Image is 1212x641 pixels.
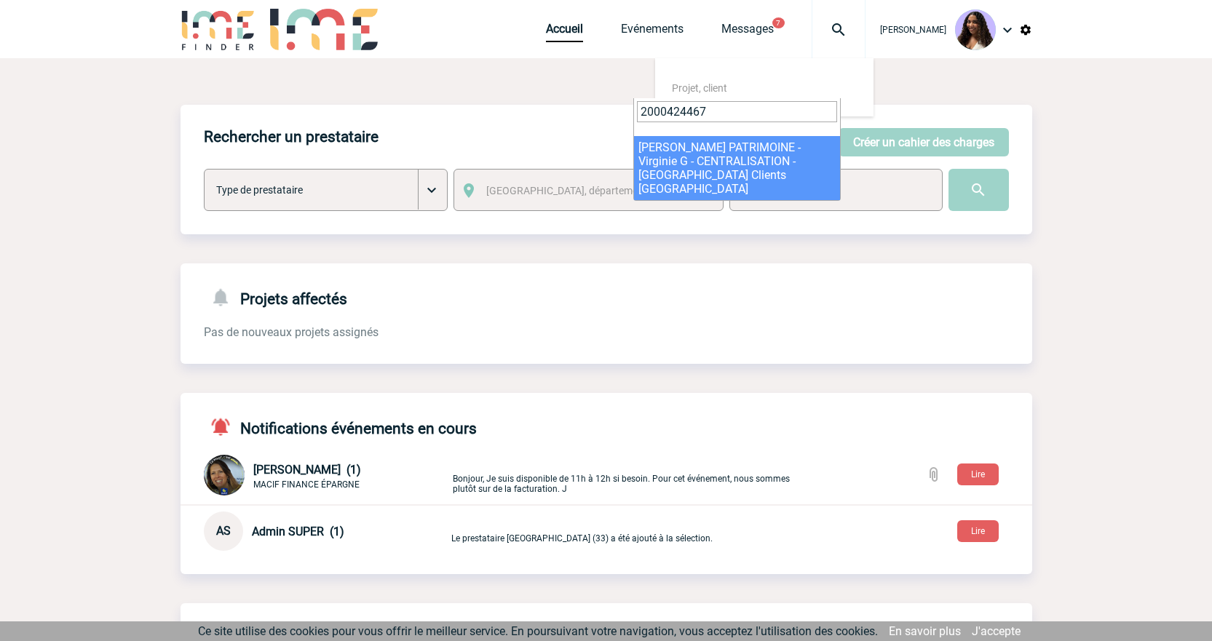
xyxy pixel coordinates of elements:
[634,136,840,200] li: [PERSON_NAME] PATRIMOINE - Virginie G - CENTRALISATION - [GEOGRAPHIC_DATA] Clients [GEOGRAPHIC_DATA]
[672,82,727,94] span: Projet, client
[451,519,793,544] p: Le prestataire [GEOGRAPHIC_DATA] (33) a été ajouté à la sélection.
[955,9,996,50] img: 131234-0.jpg
[880,25,946,35] span: [PERSON_NAME]
[198,624,878,638] span: Ce site utilise des cookies pour vous offrir le meilleur service. En poursuivant votre navigation...
[946,523,1010,537] a: Lire
[546,22,583,42] a: Accueil
[253,463,361,477] span: [PERSON_NAME] (1)
[204,455,450,498] div: Conversation privée : Client - Agence
[721,22,774,42] a: Messages
[972,624,1021,638] a: J'accepte
[204,287,347,308] h4: Projets affectés
[621,22,684,42] a: Evénements
[948,169,1009,211] input: Submit
[204,511,448,551] div: Conversation privée : Client - Agence
[957,463,999,485] button: Lire
[453,460,795,494] p: Bonjour, Je suis disponible de 11h à 12h si besoin. Pour cet événement, nous sommes plutôt sur de...
[181,9,256,50] img: IME-Finder
[204,469,795,482] a: [PERSON_NAME] (1) MACIF FINANCE ÉPARGNE Bonjour, Je suis disponible de 11h à 12h si besoin. Pour ...
[210,416,240,437] img: notifications-active-24-px-r.png
[772,17,785,28] button: 7
[204,455,245,495] img: 127471-0.png
[486,185,689,196] span: [GEOGRAPHIC_DATA], département, région...
[946,466,1010,480] a: Lire
[252,525,344,538] span: Admin SUPER (1)
[204,416,477,437] h4: Notifications événements en cours
[204,523,793,537] a: AS Admin SUPER (1) Le prestataire [GEOGRAPHIC_DATA] (33) a été ajouté à la sélection.
[204,128,379,146] h4: Rechercher un prestataire
[957,520,999,542] button: Lire
[889,624,961,638] a: En savoir plus
[756,180,929,199] input: Mot clé
[253,479,360,490] span: MACIF FINANCE ÉPARGNE
[204,325,379,339] span: Pas de nouveaux projets assignés
[210,287,240,308] img: notifications-24-px-g.png
[216,524,231,538] span: AS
